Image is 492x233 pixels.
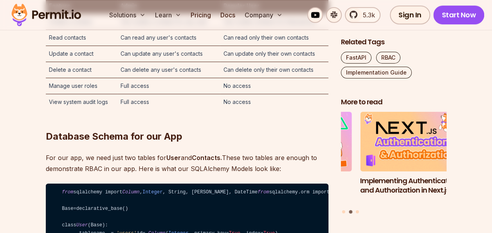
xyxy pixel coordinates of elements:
a: Implementing Multi-Tenant RBAC in Nuxt.jsImplementing Multi-Tenant RBAC in Nuxt.js [246,112,352,206]
button: Solutions [106,7,149,23]
td: Can read only their own contacts [220,29,328,46]
td: Update a contact [46,46,118,62]
td: Can delete only their own contacts [220,62,328,78]
h2: More to read [341,98,447,107]
a: RBAC [376,52,400,64]
p: For our app, we need just two tables for and These two tables are enough to demonstrate RBAC in o... [46,152,328,174]
button: Learn [152,7,184,23]
strong: User [166,154,181,162]
span: Integer [142,189,162,195]
a: Pricing [187,7,214,23]
td: Can read any user's contacts [117,29,220,46]
li: 1 of 3 [246,112,352,206]
h3: Implementing Multi-Tenant RBAC in Nuxt.js [246,176,352,196]
td: Full access [117,94,220,110]
span: 5.3k [358,10,375,20]
img: Implementing Authentication and Authorization in Next.js [360,112,466,172]
h2: Related Tags [341,38,447,47]
h2: Database Schema for our App [46,99,328,143]
td: No access [220,94,328,110]
a: Sign In [390,5,430,24]
td: Full access [117,78,220,94]
div: Posts [341,112,447,215]
td: Can update only their own contacts [220,46,328,62]
h3: Implementing Authentication and Authorization in Next.js [360,176,466,196]
button: Go to slide 2 [349,210,352,214]
button: Go to slide 1 [342,210,345,213]
a: FastAPI [341,52,371,64]
span: from [258,189,269,195]
td: Can update any user's contacts [117,46,220,62]
a: Implementation Guide [341,67,412,79]
span: from [62,189,73,195]
a: Docs [217,7,238,23]
button: Company [241,7,286,23]
button: Go to slide 3 [356,210,359,213]
td: View system audit logs [46,94,118,110]
span: User [76,222,88,228]
td: Manage user roles [46,78,118,94]
a: 5.3k [345,7,380,23]
td: Delete a contact [46,62,118,78]
a: Start Now [433,5,485,24]
span: Column [123,189,140,195]
li: 2 of 3 [360,112,466,206]
span: = [74,206,76,211]
img: Permit logo [8,2,85,28]
td: No access [220,78,328,94]
strong: Contacts. [192,154,222,162]
td: Can delete any user's contacts [117,62,220,78]
td: Read contacts [46,29,118,46]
